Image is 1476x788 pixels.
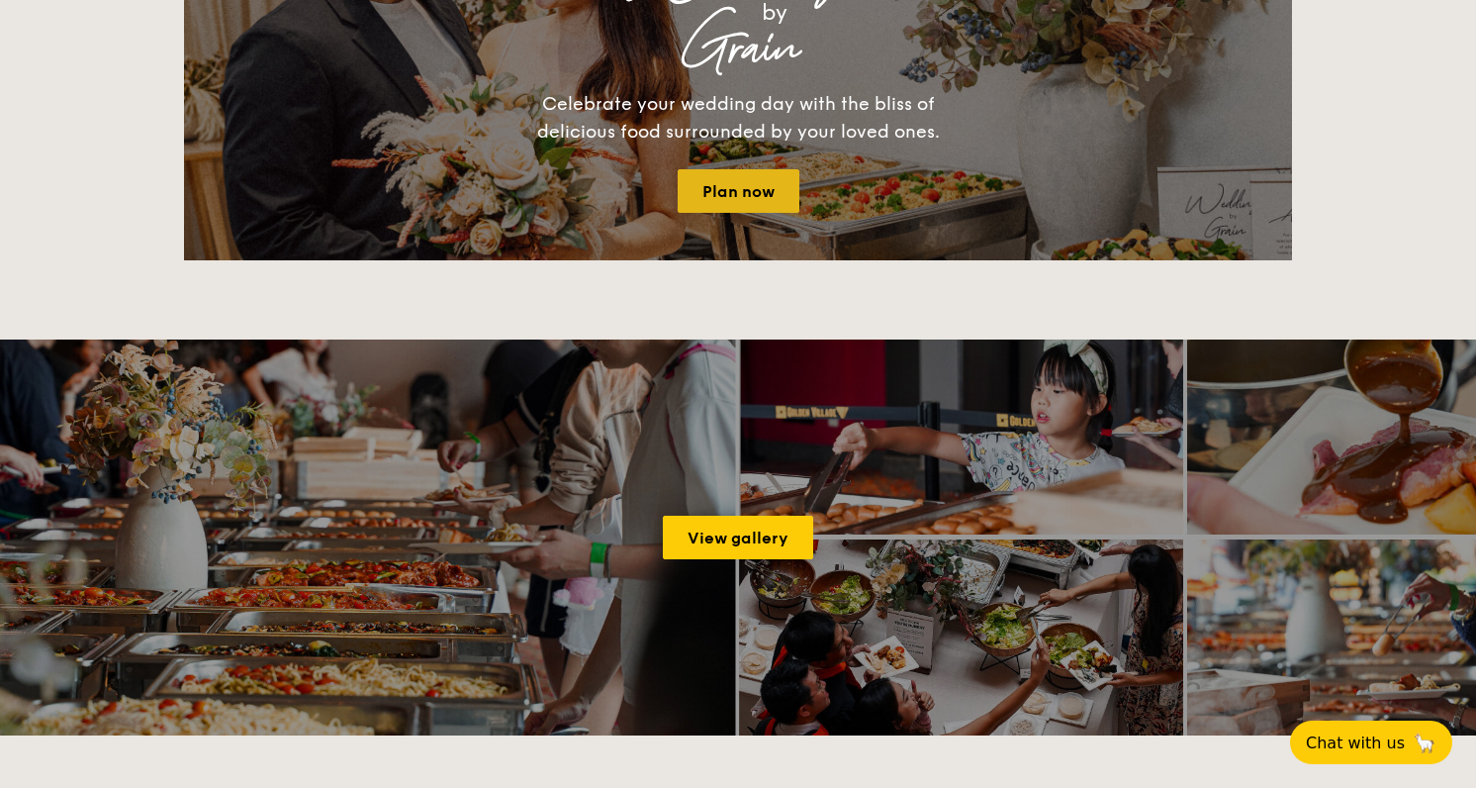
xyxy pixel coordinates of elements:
a: Plan now [678,169,799,213]
span: 🦙 [1413,732,1436,754]
button: Chat with us🦙 [1290,721,1452,764]
div: Grain [358,31,1118,66]
a: View gallery [663,516,813,559]
div: Celebrate your wedding day with the bliss of delicious food surrounded by your loved ones. [515,90,961,146]
span: Chat with us [1306,734,1405,752]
